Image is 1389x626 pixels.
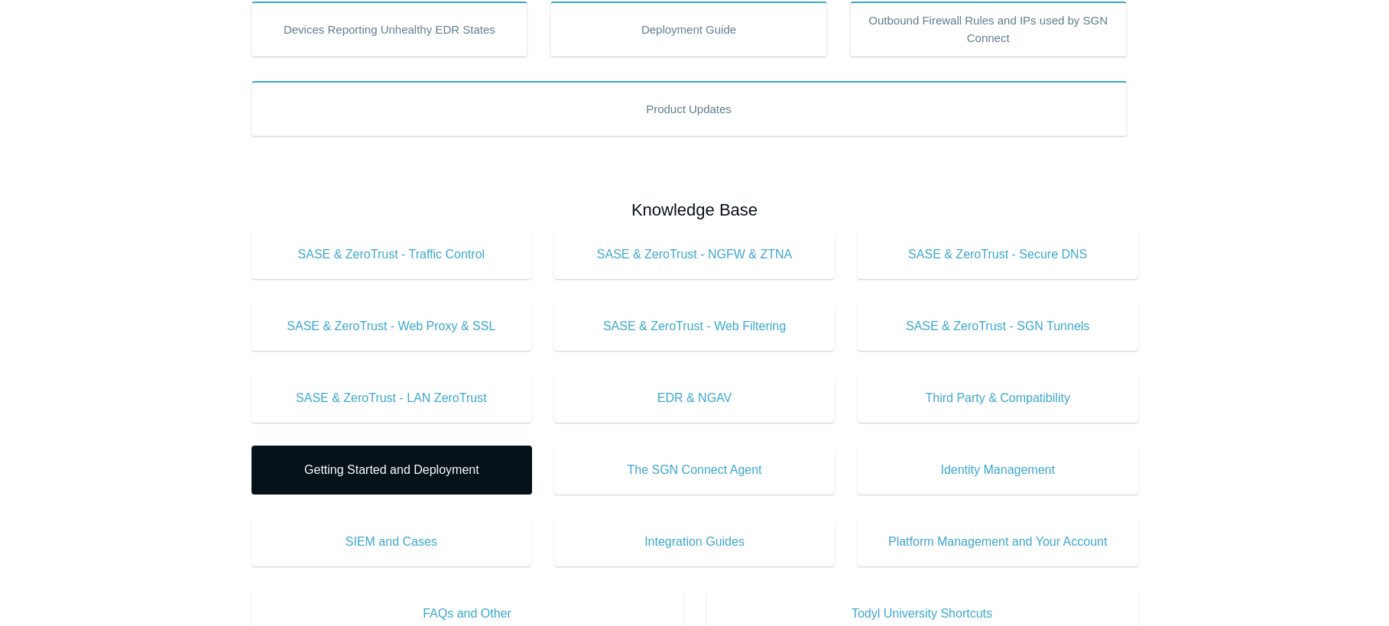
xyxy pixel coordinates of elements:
[858,302,1138,351] a: SASE & ZeroTrust - SGN Tunnels
[274,389,509,407] span: SASE & ZeroTrust - LAN ZeroTrust
[729,605,1115,623] span: Todyl University Shortcuts
[554,446,835,495] a: The SGN Connect Agent
[252,2,528,57] a: Devices Reporting Unhealthy EDR States
[252,517,532,566] a: SIEM and Cases
[577,389,812,407] span: EDR & NGAV
[858,446,1138,495] a: Identity Management
[881,245,1115,264] span: SASE & ZeroTrust - Secure DNS
[881,533,1115,551] span: Platform Management and Your Account
[252,230,532,279] a: SASE & ZeroTrust - Traffic Control
[252,197,1138,222] h2: Knowledge Base
[577,533,812,551] span: Integration Guides
[274,533,509,551] span: SIEM and Cases
[554,302,835,351] a: SASE & ZeroTrust - Web Filtering
[550,2,827,57] a: Deployment Guide
[252,302,532,351] a: SASE & ZeroTrust - Web Proxy & SSL
[858,517,1138,566] a: Platform Management and Your Account
[850,2,1127,57] a: Outbound Firewall Rules and IPs used by SGN Connect
[274,461,509,479] span: Getting Started and Deployment
[274,605,660,623] span: FAQs and Other
[274,245,509,264] span: SASE & ZeroTrust - Traffic Control
[577,245,812,264] span: SASE & ZeroTrust - NGFW & ZTNA
[858,230,1138,279] a: SASE & ZeroTrust - Secure DNS
[881,317,1115,336] span: SASE & ZeroTrust - SGN Tunnels
[252,81,1127,136] a: Product Updates
[554,374,835,423] a: EDR & NGAV
[858,374,1138,423] a: Third Party & Compatibility
[274,317,509,336] span: SASE & ZeroTrust - Web Proxy & SSL
[881,389,1115,407] span: Third Party & Compatibility
[252,374,532,423] a: SASE & ZeroTrust - LAN ZeroTrust
[577,317,812,336] span: SASE & ZeroTrust - Web Filtering
[577,461,812,479] span: The SGN Connect Agent
[554,230,835,279] a: SASE & ZeroTrust - NGFW & ZTNA
[554,517,835,566] a: Integration Guides
[252,446,532,495] a: Getting Started and Deployment
[881,461,1115,479] span: Identity Management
